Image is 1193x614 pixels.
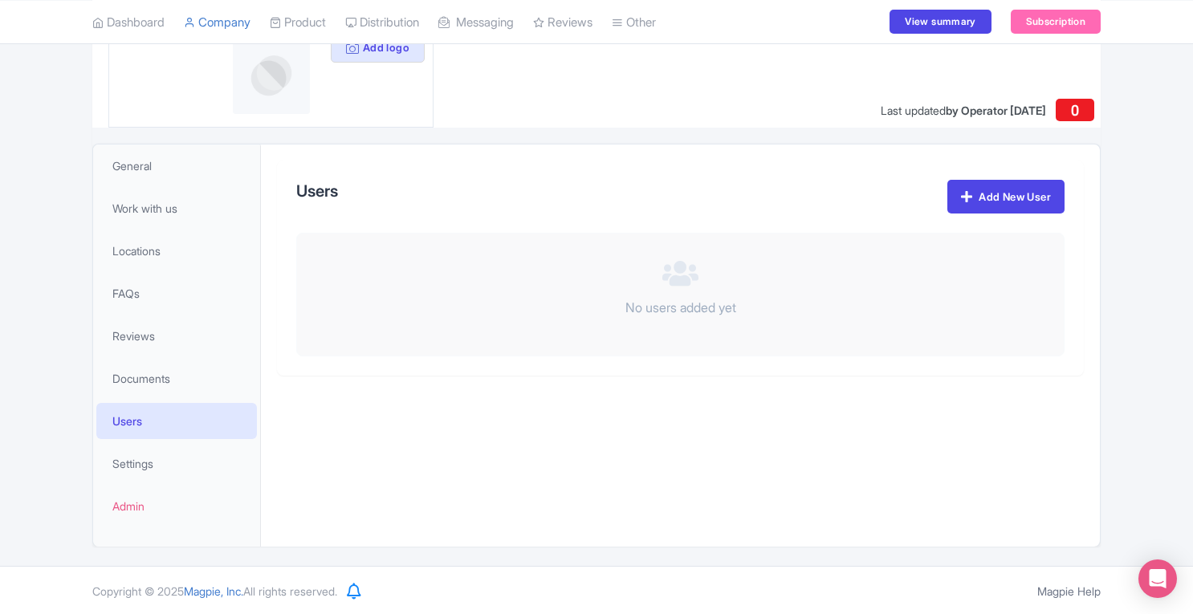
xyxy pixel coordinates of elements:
[96,318,257,354] a: Reviews
[96,403,257,439] a: Users
[112,498,145,514] span: Admin
[184,584,243,598] span: Magpie, Inc.
[96,233,257,269] a: Locations
[946,104,1046,117] span: by Operator [DATE]
[296,182,338,200] h2: Users
[96,148,257,184] a: General
[947,180,1065,213] a: Add New User
[112,455,153,472] span: Settings
[233,37,310,114] img: profile-logo-d1a8e230fb1b8f12adc913e4f4d7365c.png
[112,242,161,259] span: Locations
[112,413,142,429] span: Users
[112,157,152,174] span: General
[96,445,257,482] a: Settings
[112,285,140,302] span: FAQs
[96,190,257,226] a: Work with us
[1071,102,1080,119] span: 0
[1037,584,1101,598] a: Magpie Help
[625,298,736,317] p: No users added yet
[890,10,991,34] a: View summary
[112,370,170,387] span: Documents
[1138,559,1177,598] div: Open Intercom Messenger
[112,200,177,217] span: Work with us
[96,488,257,524] a: Admin
[881,102,1046,119] div: Last updated
[112,327,155,344] span: Reviews
[96,275,257,311] a: FAQs
[1011,10,1101,34] a: Subscription
[331,32,425,63] button: Add logo
[83,583,347,600] div: Copyright © 2025 All rights reserved.
[96,360,257,396] a: Documents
